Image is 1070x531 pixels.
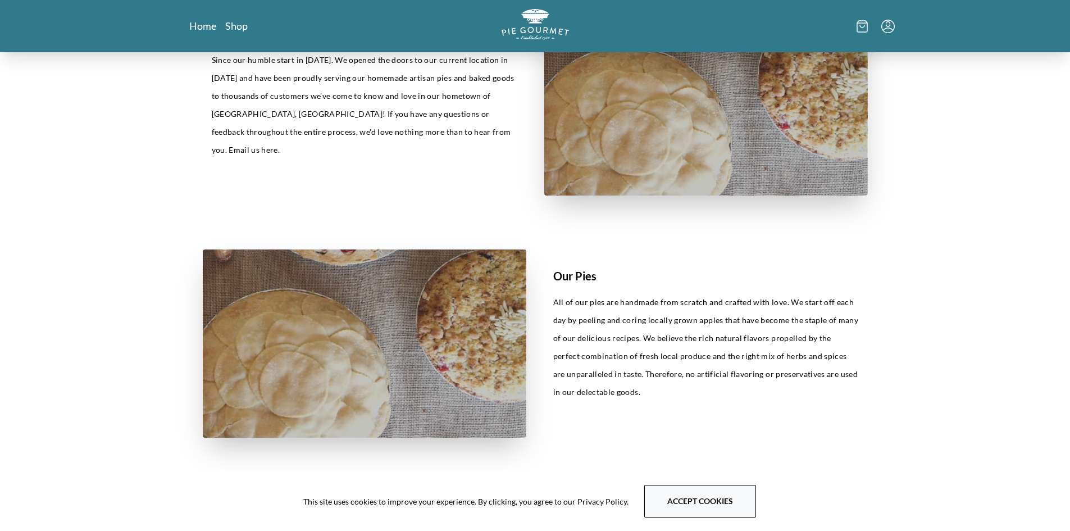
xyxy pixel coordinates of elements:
a: Logo [502,9,569,43]
img: story [544,7,868,196]
button: Menu [881,20,895,33]
p: All of our pies are handmade from scratch and crafted with love. We start off each day by peeling... [553,293,859,401]
img: logo [502,9,569,40]
a: Home [189,19,216,33]
h1: Our Pies [553,267,859,284]
p: Since our humble start in [DATE]. We opened the doors to our current location in [DATE] and have ... [212,51,517,159]
span: This site uses cookies to improve your experience. By clicking, you agree to our Privacy Policy. [303,496,629,507]
button: Accept cookies [644,485,756,518]
a: Shop [225,19,248,33]
img: pies [203,249,526,438]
